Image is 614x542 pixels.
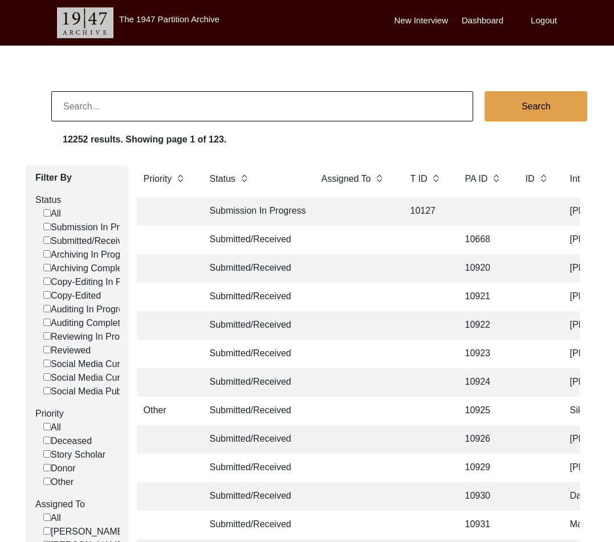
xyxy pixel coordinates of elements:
td: Submitted/Received [203,283,306,311]
input: Auditing Completed [43,319,51,326]
td: Submitted/Received [203,311,306,340]
input: Auditing In Progress [43,305,51,312]
input: Deceased [43,437,51,444]
input: Copy-Editing In Progress [43,278,51,285]
td: 10920 [458,254,510,283]
label: [PERSON_NAME] [43,525,126,539]
button: Search [485,91,587,121]
label: Donor [43,462,76,475]
input: Donor [43,464,51,471]
label: Priority [144,172,172,186]
label: Status [35,193,120,207]
input: Story Scholar [43,450,51,458]
td: 10929 [458,454,510,482]
td: 10668 [458,226,510,254]
label: Submitted/Received [43,234,132,248]
img: sort-button.png [176,172,184,185]
img: header-logo.png [57,7,113,38]
td: Submitted/Received [203,368,306,397]
label: Social Media Published [43,385,145,398]
label: Reviewing In Progress [43,330,142,344]
img: sort-button.png [432,172,440,185]
label: PA ID [465,172,488,186]
td: 10923 [458,340,510,368]
input: Copy-Edited [43,291,51,299]
td: Submitted/Received [203,397,306,425]
label: 12252 results. Showing page 1 of 123. [63,133,226,146]
td: Submitted/Received [203,254,306,283]
input: Search... [51,91,473,121]
input: Submitted/Received [43,237,51,244]
input: Social Media Published [43,387,51,394]
td: 10922 [458,311,510,340]
label: Copy-Editing In Progress [43,275,152,289]
label: Auditing In Progress [43,303,133,316]
label: Archiving Completed [43,262,135,275]
input: Reviewed [43,346,51,353]
label: Copy-Edited [43,289,101,303]
label: Archiving In Progress [43,248,137,262]
input: Social Media Curated [43,373,51,381]
label: ID [526,172,535,186]
label: Dashboard [462,14,503,27]
label: Other [43,475,74,489]
td: 10925 [458,397,510,425]
td: Other [137,397,194,425]
label: Filter By [35,171,120,185]
td: Submitted/Received [203,454,306,482]
label: Status [210,172,235,186]
label: Deceased [43,434,92,448]
label: Priority [35,407,120,421]
img: sort-button.png [375,172,383,185]
td: Submitted/Received [203,226,306,254]
label: All [43,511,61,525]
input: Other [43,478,51,485]
input: [PERSON_NAME] [43,527,51,535]
input: Reviewing In Progress [43,332,51,340]
td: Submitted/Received [203,511,306,539]
img: sort-button.png [492,172,500,185]
label: All [43,421,61,434]
input: All [43,209,51,217]
img: sort-button.png [240,172,248,185]
label: Auditing Completed [43,316,131,330]
input: All [43,514,51,521]
td: 10924 [458,368,510,397]
label: Social Media Curated [43,371,138,385]
label: The 1947 Partition Archive [119,14,219,24]
input: Submission In Progress [43,223,51,230]
label: Social Media Curation In Progress [43,357,189,371]
label: All [43,207,61,221]
td: 10926 [458,425,510,454]
td: 10127 [404,197,449,226]
label: T ID [410,172,428,186]
td: Submission In Progress [203,197,306,226]
td: 10931 [458,511,510,539]
label: Logout [531,14,557,27]
input: Archiving Completed [43,264,51,271]
td: Submitted/Received [203,425,306,454]
label: Reviewed [43,344,91,357]
label: Assigned To [322,172,371,186]
td: Submitted/Received [203,340,306,368]
input: All [43,423,51,430]
td: Submitted/Received [203,482,306,511]
input: Archiving In Progress [43,250,51,258]
label: New Interview [395,14,448,27]
td: 10921 [458,283,510,311]
img: sort-button.png [539,172,547,185]
label: Assigned To [35,498,120,511]
td: 10930 [458,482,510,511]
label: Submission In Progress [43,221,147,234]
input: Social Media Curation In Progress [43,360,51,367]
label: Story Scholar [43,448,105,462]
